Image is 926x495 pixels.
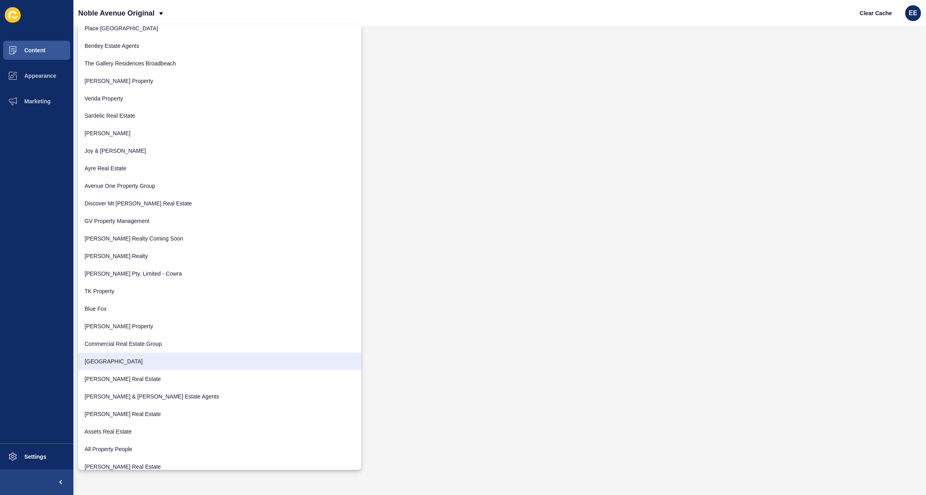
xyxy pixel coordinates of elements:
p: Noble Avenue Original [78,3,155,23]
a: Joy & [PERSON_NAME] [78,142,361,160]
a: TK Property [78,282,361,300]
a: [PERSON_NAME] & [PERSON_NAME] Estate Agents [78,388,361,405]
a: [PERSON_NAME] Real Estate [78,370,361,388]
iframe: To enrich screen reader interactions, please activate Accessibility in Grammarly extension settings [73,26,926,495]
a: [PERSON_NAME] [78,124,361,142]
a: Verida Property [78,89,361,107]
a: [PERSON_NAME] Realty [78,247,361,265]
span: Clear Cache [860,9,892,17]
a: [GEOGRAPHIC_DATA] [78,353,361,370]
a: Ayre Real Estate [78,160,361,177]
a: [PERSON_NAME] Realty Coming Soon [78,230,361,247]
button: Clear Cache [853,5,899,21]
a: Sardelic Real Estate [78,107,361,124]
a: Assets Real Estate [78,423,361,440]
span: EE [909,9,917,17]
a: Bentley Estate Agents [78,37,361,54]
a: All Property People [78,440,361,458]
a: The Gallery Residences Broadbeach [78,54,361,72]
a: Avenue One Property Group [78,177,361,195]
a: [PERSON_NAME] Real Estate [78,405,361,423]
a: [PERSON_NAME] Pty. Limited - Cowra [78,265,361,282]
a: [PERSON_NAME] Property [78,72,361,89]
a: [PERSON_NAME] Real Estate [78,458,361,475]
a: Blue Fox [78,300,361,318]
a: GV Property Management [78,212,361,230]
a: Commercial Real Estate Group [78,335,361,353]
a: [PERSON_NAME] Property [78,318,361,335]
a: Discover Mt [PERSON_NAME] Real Estate [78,195,361,212]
